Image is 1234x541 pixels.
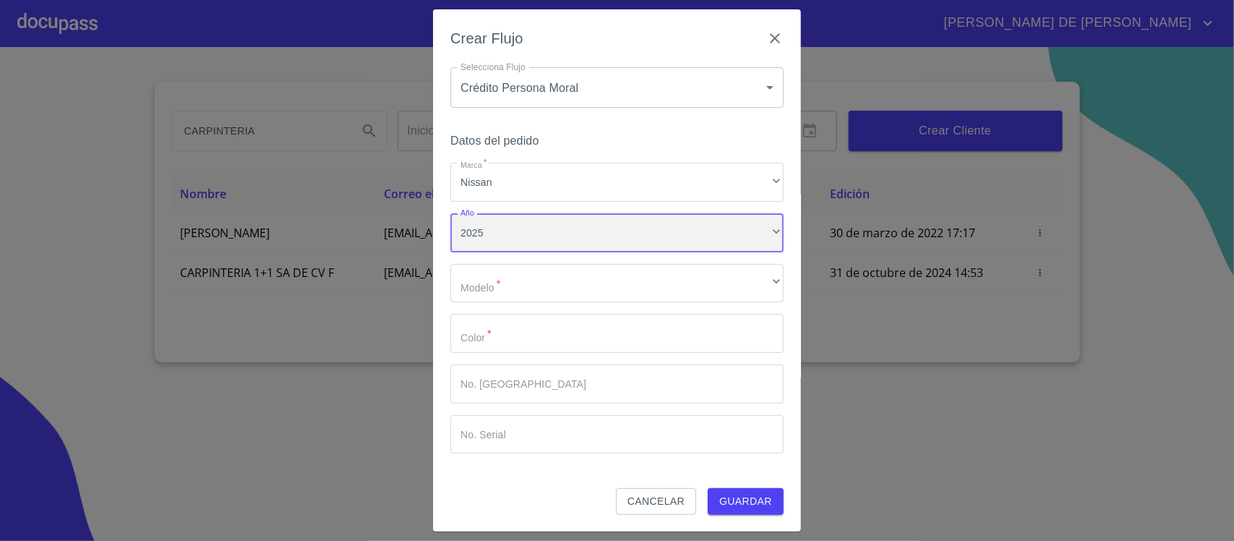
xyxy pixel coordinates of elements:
[450,163,784,202] div: Nissan
[450,213,784,252] div: 2025
[616,488,696,515] button: Cancelar
[450,131,784,151] h6: Datos del pedido
[450,264,784,303] div: ​
[719,493,772,511] span: Guardar
[450,67,784,108] div: Crédito Persona Moral
[450,27,523,50] h6: Crear Flujo
[627,493,685,511] span: Cancelar
[708,488,784,515] button: Guardar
